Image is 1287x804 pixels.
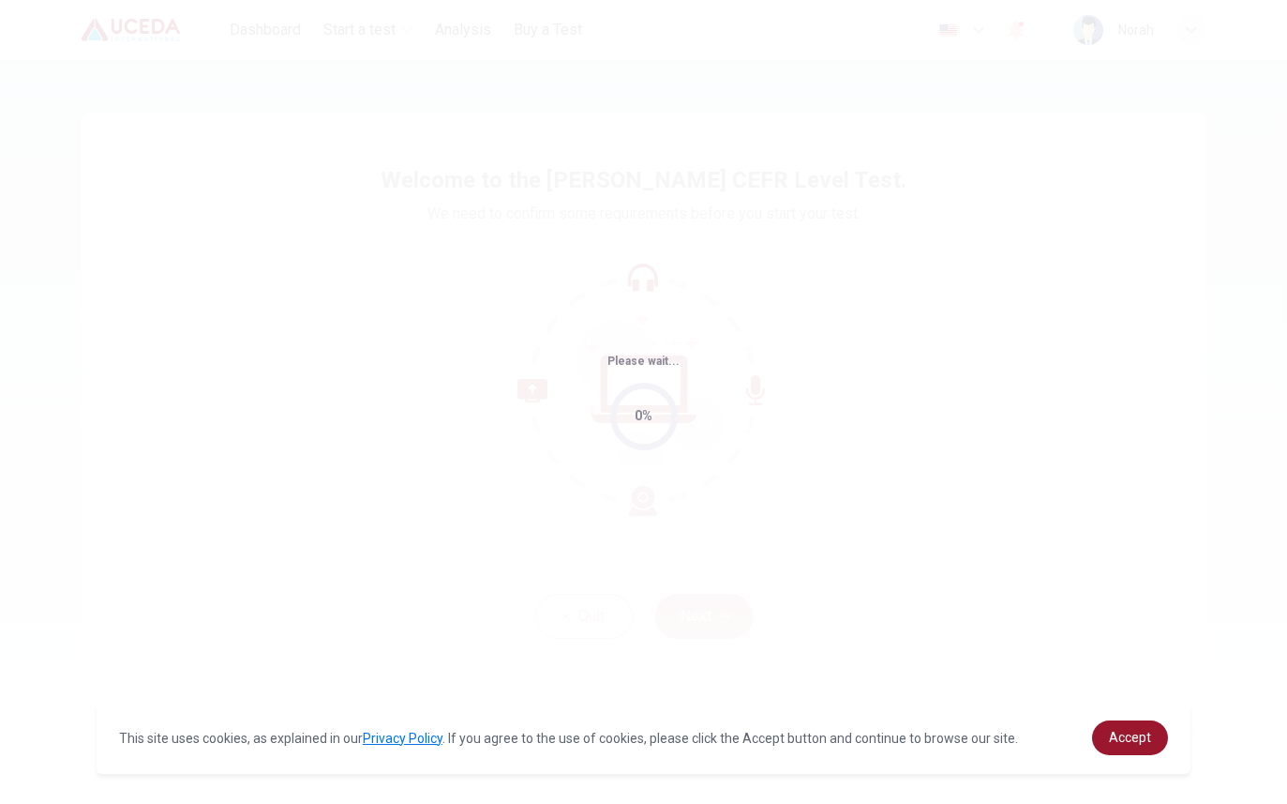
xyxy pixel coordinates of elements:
span: Accept [1109,730,1151,745]
div: cookieconsent [97,702,1190,774]
span: This site uses cookies, as explained in our . If you agree to the use of cookies, please click th... [119,731,1018,746]
span: Please wait... [607,355,680,368]
a: Privacy Policy [363,731,442,746]
div: 0% [635,405,652,427]
a: dismiss cookie message [1092,721,1168,755]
